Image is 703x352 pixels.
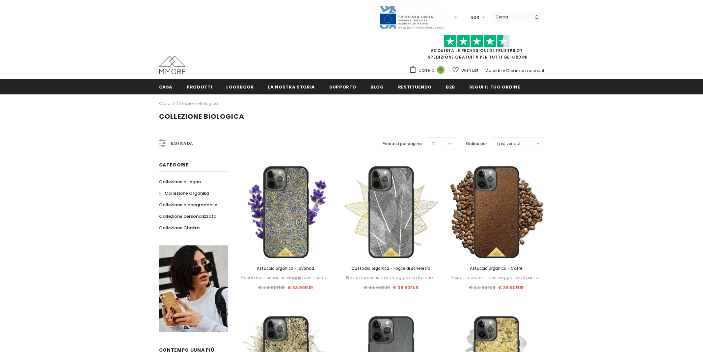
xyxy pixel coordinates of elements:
[409,38,544,60] span: SPEDIZIONE GRATUITA PER TUTTI GLI ORDINI
[446,84,455,90] span: B2B
[469,79,520,94] a: Segui il tuo ordine
[501,68,505,73] span: or
[379,14,445,20] a: Javni Razpis
[448,265,544,272] a: Astuccio organico - Caffè
[419,67,434,74] span: Carrello
[159,176,201,188] a: Collezione di legno
[177,101,218,106] a: Collezione biologica
[432,140,436,147] span: 12
[492,12,529,22] input: Search Site
[159,213,216,219] span: Collezione personalizzata
[287,285,313,291] span: € 38.90EUR
[398,79,432,94] a: Restituendo
[159,202,217,208] span: Collezione biodegradabile
[238,265,334,272] a: Astuccio organico - lavanda
[329,79,356,94] a: supporto
[257,265,314,271] span: Astuccio organico - lavanda
[159,199,217,211] a: Collezione biodegradabile
[446,79,455,94] a: B2B
[329,84,356,90] span: supporto
[486,68,500,73] a: Accedi
[469,285,496,291] span: € 44.90EUR
[159,179,201,185] span: Collezione di legno
[159,84,173,90] span: Casa
[448,274,544,281] div: Prendi i tuoi sensi in un viaggio con il primo...
[159,162,189,168] span: Categorie
[431,48,523,53] a: Acquista le recensioni di TrustPilot
[258,285,285,291] span: € 44.90EUR
[370,84,384,90] span: Blog
[398,84,432,90] span: Restituendo
[171,140,193,147] span: Raffina da
[238,274,334,281] div: Prendi i tuoi sensi in un viaggio con il primo...
[409,65,448,75] a: Carrello 0
[437,66,445,74] span: 0
[159,188,209,199] a: Collezione Organika
[351,265,430,271] span: Custodia organica - Foglie di scheletro
[393,285,419,291] span: € 38.90EUR
[444,35,510,48] img: Fidati di Pilot Stars
[226,79,254,94] a: Lookbook
[466,140,487,147] label: Ordina per
[159,79,173,94] a: Casa
[165,190,209,196] span: Collezione Organika
[159,222,200,234] a: Collezione Chakra
[471,14,479,21] span: EUR
[370,79,384,94] a: Blog
[364,285,390,291] span: € 44.90EUR
[343,265,439,272] a: Custodia organica - Foglie di scheletro
[461,67,478,74] span: Wish List
[506,68,544,73] a: Creare un account
[343,274,439,281] div: Prendi i tuoi sensi in un viaggio con il primo...
[187,84,212,90] span: Prodotti
[497,140,522,147] span: I più venduti
[159,211,216,222] a: Collezione personalizzata
[383,140,422,147] label: Prodotti per pagina
[159,100,171,108] a: Casa
[452,64,478,76] a: Wish List
[470,265,523,271] span: Astuccio organico - Caffè
[159,112,244,121] span: Collezione biologica
[226,84,254,90] span: Lookbook
[159,56,185,74] img: Casi MMORE
[379,5,445,29] img: Javni Razpis
[268,84,315,90] span: La nostra storia
[268,79,315,94] a: La nostra storia
[187,79,212,94] a: Prodotti
[498,285,524,291] span: € 38.90EUR
[159,225,200,231] span: Collezione Chakra
[469,84,520,90] span: Segui il tuo ordine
